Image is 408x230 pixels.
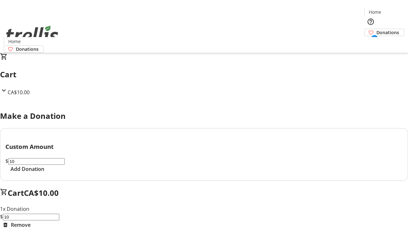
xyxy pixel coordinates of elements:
span: CA$10.00 [8,89,30,96]
input: Donation Amount [3,214,59,220]
span: Donations [376,29,399,36]
img: Orient E2E Organization Bl9wGeQ9no's Logo [4,19,61,50]
a: Home [4,38,25,45]
button: Help [364,15,377,28]
button: Add Donation [5,165,49,173]
span: Donations [16,46,39,52]
h3: Custom Amount [5,142,403,151]
span: Add Donation [11,165,44,173]
button: Cart [364,36,377,49]
a: Donations [364,29,404,36]
span: CA$10.00 [24,188,59,198]
span: Home [8,38,21,45]
span: $ [5,157,8,165]
span: Home [369,9,381,15]
a: Donations [4,45,44,53]
a: Home [365,9,385,15]
input: Donation Amount [8,158,65,165]
span: Remove [11,221,31,229]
